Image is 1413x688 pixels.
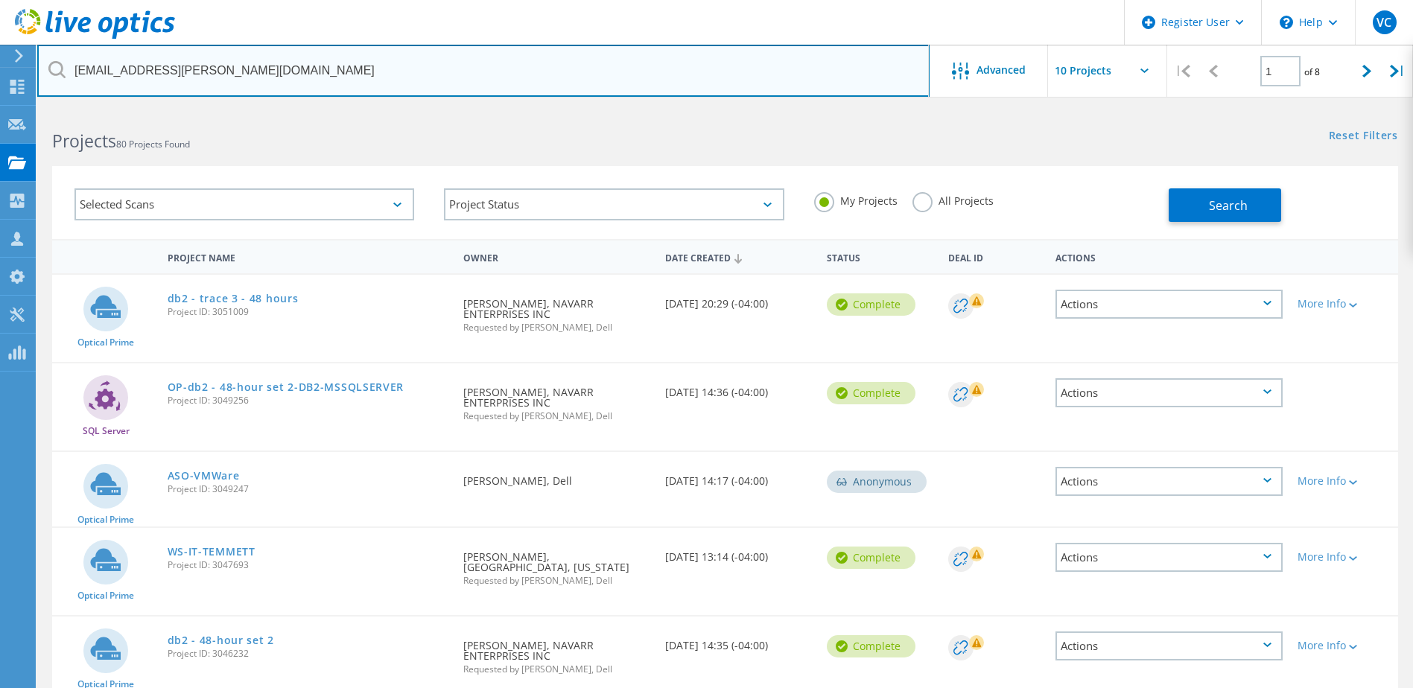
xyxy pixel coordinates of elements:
div: Actions [1055,467,1283,496]
div: [DATE] 14:36 (-04:00) [658,363,819,413]
span: Requested by [PERSON_NAME], Dell [463,323,650,332]
div: [PERSON_NAME], NAVARR ENTERPRISES INC [456,363,658,436]
span: Requested by [PERSON_NAME], Dell [463,665,650,674]
div: [DATE] 14:17 (-04:00) [658,452,819,501]
span: Requested by [PERSON_NAME], Dell [463,576,650,585]
div: Actions [1055,543,1283,572]
b: Projects [52,129,116,153]
div: Project Status [444,188,784,220]
span: Project ID: 3049256 [168,396,449,405]
span: VC [1377,16,1391,28]
div: Date Created [658,243,819,271]
div: Actions [1055,631,1283,660]
span: Search [1209,197,1248,214]
span: Project ID: 3049247 [168,485,449,494]
span: Optical Prime [77,338,134,347]
div: [DATE] 14:35 (-04:00) [658,617,819,666]
div: [DATE] 13:14 (-04:00) [658,528,819,577]
span: Project ID: 3051009 [168,308,449,316]
span: Optical Prime [77,515,134,524]
div: | [1167,45,1198,98]
span: of 8 [1304,66,1320,78]
div: Complete [827,382,915,404]
div: Actions [1048,243,1290,270]
span: Project ID: 3047693 [168,561,449,570]
a: Live Optics Dashboard [15,31,175,42]
div: [PERSON_NAME], Dell [456,452,658,501]
span: Project ID: 3046232 [168,649,449,658]
a: ASO-VMWare [168,471,240,481]
button: Search [1169,188,1281,222]
div: [DATE] 20:29 (-04:00) [658,275,819,324]
div: Selected Scans [74,188,414,220]
div: More Info [1298,640,1391,651]
span: 80 Projects Found [116,138,190,150]
div: Complete [827,547,915,569]
div: Project Name [160,243,457,270]
span: Requested by [PERSON_NAME], Dell [463,412,650,421]
div: Complete [827,293,915,316]
div: Actions [1055,378,1283,407]
div: Anonymous [827,471,927,493]
a: db2 - trace 3 - 48 hours [168,293,299,304]
div: [PERSON_NAME], [GEOGRAPHIC_DATA], [US_STATE] [456,528,658,600]
a: OP-db2 - 48-hour set 2-DB2-MSSQLSERVER [168,382,404,392]
div: More Info [1298,299,1391,309]
div: Status [819,243,941,270]
div: More Info [1298,552,1391,562]
div: Deal Id [941,243,1049,270]
label: My Projects [814,192,898,206]
div: | [1382,45,1413,98]
span: Optical Prime [77,591,134,600]
div: [PERSON_NAME], NAVARR ENTERPRISES INC [456,275,658,347]
a: WS-IT-TEMMETT [168,547,255,557]
div: Complete [827,635,915,657]
a: db2 - 48-hour set 2 [168,635,274,646]
span: Advanced [977,65,1026,75]
div: Owner [456,243,658,270]
input: Search projects by name, owner, ID, company, etc [37,45,930,97]
span: SQL Server [83,427,130,436]
label: All Projects [912,192,994,206]
svg: \n [1280,16,1293,29]
a: Reset Filters [1329,130,1398,143]
div: Actions [1055,290,1283,319]
div: More Info [1298,476,1391,486]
